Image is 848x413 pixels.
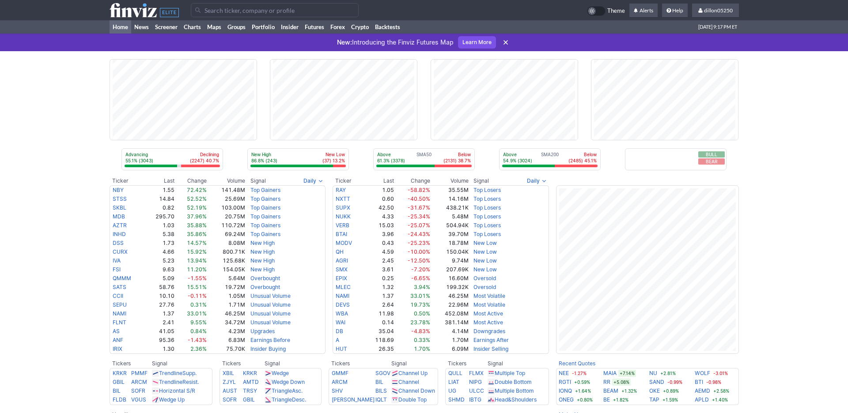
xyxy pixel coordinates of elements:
[375,396,387,403] a: IQLT
[204,20,224,34] a: Maps
[113,257,121,264] a: IVA
[473,293,505,299] a: Most Volatile
[113,345,122,352] a: IRIX
[113,310,126,317] a: NAMI
[431,230,469,239] td: 39.70M
[159,379,182,385] span: Trendline
[408,204,430,211] span: -31.67%
[152,20,181,34] a: Screener
[207,176,246,185] th: Volume
[190,158,219,164] p: (2247) 40.7%
[190,319,207,326] span: 9.55%
[250,222,280,229] a: Top Gainers
[408,240,430,246] span: -25.23%
[125,158,153,164] p: 55.1% (3043)
[125,151,153,158] p: Advancing
[431,176,469,185] th: Volume
[250,284,280,290] a: Overbought
[698,151,725,158] button: Bull
[695,378,703,387] a: BTI
[431,318,469,327] td: 381.14M
[188,275,207,282] span: -1.55%
[336,195,350,202] a: NXTT
[159,370,182,376] span: Trendline
[431,309,469,318] td: 452.08M
[187,195,207,202] span: 52.52%
[243,396,255,403] a: GBIL
[144,176,174,185] th: Last
[431,256,469,265] td: 9.74M
[187,310,207,317] span: 33.01%
[363,248,394,256] td: 4.59
[250,345,286,352] a: Insider Buying
[695,369,710,378] a: WOLF
[131,379,147,385] a: ARCM
[250,187,280,193] a: Top Gainers
[113,284,126,290] a: SATS
[473,240,497,246] a: New Low
[131,387,145,394] a: SOFR
[144,203,174,212] td: 0.82
[363,185,394,195] td: 1.05
[458,36,496,49] a: Learn More
[629,4,658,18] a: Alerts
[473,310,503,317] a: Most Active
[473,187,501,193] a: Top Losers
[207,300,246,309] td: 1.71M
[698,20,737,34] span: [DATE] 9:17 PM ET
[363,274,394,283] td: 0.25
[495,379,532,385] a: Double Bottom
[250,195,280,202] a: Top Gainers
[398,387,435,394] a: Channel Down
[207,212,246,221] td: 20.75M
[469,387,484,394] a: ULCC
[110,20,131,34] a: Home
[207,309,246,318] td: 46.25M
[431,203,469,212] td: 438.21K
[336,310,348,317] a: WBA
[159,396,185,403] a: Wedge Up
[250,266,275,273] a: New High
[408,257,430,264] span: -12.50%
[187,204,207,211] span: 52.19%
[250,231,280,237] a: Top Gainers
[292,387,303,394] span: Asc.
[144,318,174,327] td: 2.41
[322,151,345,158] p: New Low
[469,379,482,385] a: NIPG
[336,345,347,352] a: HUT
[113,319,126,326] a: FLNT
[188,293,207,299] span: -0.11%
[649,369,657,378] a: NU
[336,240,352,246] a: MODV
[278,20,302,34] a: Insider
[144,230,174,239] td: 5.38
[250,301,291,308] a: Unusual Volume
[207,195,246,203] td: 25.69M
[243,387,257,394] a: TRSY
[559,369,569,378] a: NEE
[190,151,219,158] p: Declining
[473,195,501,202] a: Top Losers
[473,328,505,334] a: Downgrades
[363,309,394,318] td: 11.98
[662,4,688,18] a: Help
[250,293,291,299] a: Unusual Volume
[336,213,351,220] a: NUKK
[190,301,207,308] span: 0.31%
[113,187,124,193] a: NBY
[224,20,249,34] a: Groups
[336,266,348,273] a: SMX
[207,230,246,239] td: 69.24M
[144,274,174,283] td: 5.09
[113,396,126,403] a: FLDB
[113,248,128,255] a: CURX
[207,292,246,300] td: 1.05M
[473,319,503,326] a: Most Active
[113,222,127,229] a: AZTR
[698,158,725,165] button: Bear
[144,292,174,300] td: 10.10
[394,176,431,185] th: Change
[568,151,597,158] p: Below
[251,158,277,164] p: 86.8% (243)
